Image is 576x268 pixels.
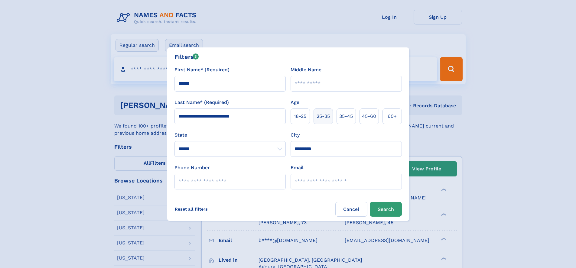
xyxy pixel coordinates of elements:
[362,113,376,120] span: 45‑60
[291,66,321,73] label: Middle Name
[370,202,402,217] button: Search
[174,131,286,139] label: State
[317,113,330,120] span: 25‑35
[388,113,397,120] span: 60+
[171,202,212,216] label: Reset all filters
[174,99,229,106] label: Last Name* (Required)
[339,113,353,120] span: 35‑45
[291,99,299,106] label: Age
[291,164,304,171] label: Email
[174,52,199,61] div: Filters
[335,202,367,217] label: Cancel
[294,113,306,120] span: 18‑25
[291,131,300,139] label: City
[174,66,229,73] label: First Name* (Required)
[174,164,210,171] label: Phone Number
